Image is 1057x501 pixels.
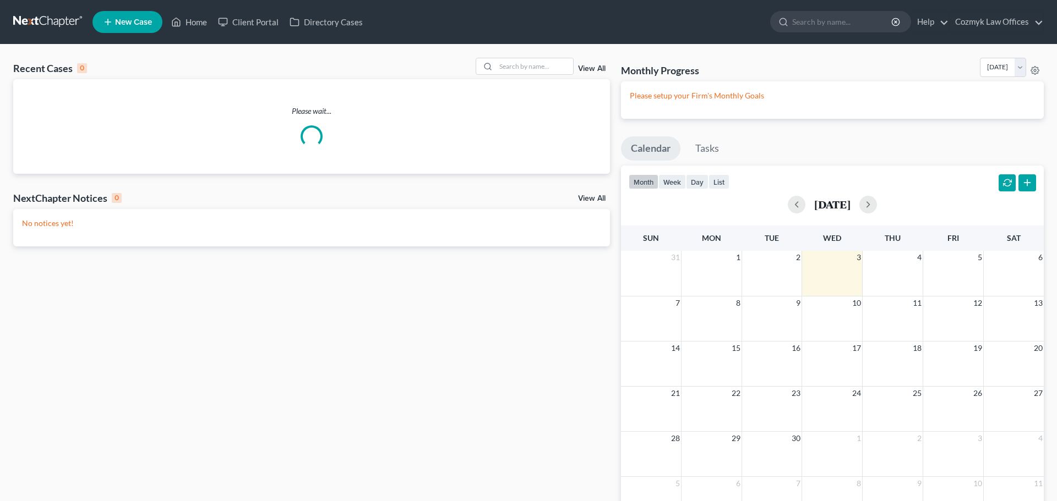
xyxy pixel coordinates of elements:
[674,477,681,490] span: 5
[735,477,742,490] span: 6
[916,477,923,490] span: 9
[823,233,841,243] span: Wed
[670,387,681,400] span: 21
[912,12,949,32] a: Help
[977,251,983,264] span: 5
[213,12,284,32] a: Client Portal
[912,342,923,355] span: 18
[702,233,721,243] span: Mon
[22,218,601,229] p: No notices yet!
[166,12,213,32] a: Home
[709,174,729,189] button: list
[795,477,802,490] span: 7
[658,174,686,189] button: week
[643,233,659,243] span: Sun
[912,296,923,310] span: 11
[856,432,862,445] span: 1
[578,65,606,73] a: View All
[13,62,87,75] div: Recent Cases
[735,296,742,310] span: 8
[1033,342,1044,355] span: 20
[912,387,923,400] span: 25
[685,136,729,161] a: Tasks
[885,233,901,243] span: Thu
[731,387,742,400] span: 22
[77,63,87,73] div: 0
[856,477,862,490] span: 8
[1037,251,1044,264] span: 6
[851,342,862,355] span: 17
[916,251,923,264] span: 4
[13,106,610,117] p: Please wait...
[950,12,1043,32] a: Cozmyk Law Offices
[670,432,681,445] span: 28
[791,342,802,355] span: 16
[670,342,681,355] span: 14
[916,432,923,445] span: 2
[972,342,983,355] span: 19
[791,387,802,400] span: 23
[578,195,606,202] a: View All
[814,199,851,210] h2: [DATE]
[731,432,742,445] span: 29
[630,90,1035,101] p: Please setup your Firm's Monthly Goals
[674,296,681,310] span: 7
[795,296,802,310] span: 9
[765,233,779,243] span: Tue
[972,296,983,310] span: 12
[284,12,368,32] a: Directory Cases
[791,432,802,445] span: 30
[1033,477,1044,490] span: 11
[851,387,862,400] span: 24
[629,174,658,189] button: month
[621,136,680,161] a: Calendar
[112,193,122,203] div: 0
[13,191,122,205] div: NextChapter Notices
[735,251,742,264] span: 1
[977,432,983,445] span: 3
[795,251,802,264] span: 2
[115,18,152,26] span: New Case
[1033,296,1044,310] span: 13
[621,64,699,77] h3: Monthly Progress
[856,251,862,264] span: 3
[1007,233,1021,243] span: Sat
[972,477,983,490] span: 10
[496,58,573,74] input: Search by name...
[1033,387,1044,400] span: 27
[1037,432,1044,445] span: 4
[851,296,862,310] span: 10
[972,387,983,400] span: 26
[670,251,681,264] span: 31
[731,342,742,355] span: 15
[686,174,709,189] button: day
[947,233,959,243] span: Fri
[792,12,893,32] input: Search by name...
